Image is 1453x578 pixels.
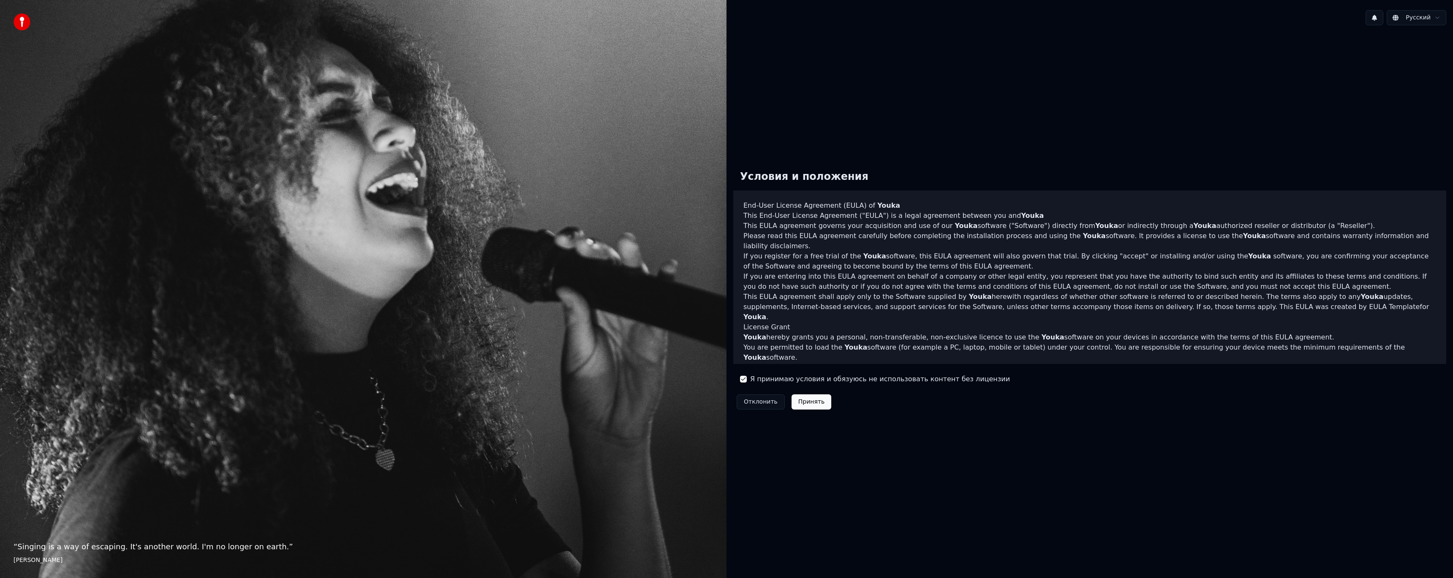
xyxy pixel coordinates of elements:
[743,332,1436,342] p: hereby grants you a personal, non-transferable, non-exclusive licence to use the software on your...
[743,271,1436,292] p: If you are entering into this EULA agreement on behalf of a company or other legal entity, you re...
[750,374,1010,384] label: Я принимаю условия и обязуюсь не использовать контент без лицензии
[14,556,713,564] footer: [PERSON_NAME]
[969,293,992,301] span: Youka
[743,322,1436,332] h3: License Grant
[14,541,713,553] p: “ Singing is a way of escaping. It's another world. I'm no longer on earth. ”
[743,363,1436,373] p: You are not permitted to:
[743,342,1436,363] p: You are permitted to load the software (for example a PC, laptop, mobile or tablet) under your co...
[1021,212,1044,220] span: Youka
[743,211,1436,221] p: This End-User License Agreement ("EULA") is a legal agreement between you and
[743,333,766,341] span: Youka
[1095,222,1118,230] span: Youka
[877,201,900,209] span: Youka
[743,201,1436,211] h3: End-User License Agreement (EULA) of
[743,231,1436,251] p: Please read this EULA agreement carefully before completing the installation process and using th...
[743,353,766,361] span: Youka
[743,221,1436,231] p: This EULA agreement governs your acquisition and use of our software ("Software") directly from o...
[733,163,875,190] div: Условия и положения
[1042,333,1064,341] span: Youka
[844,343,867,351] span: Youka
[1083,232,1106,240] span: Youka
[1360,293,1383,301] span: Youka
[1248,252,1271,260] span: Youka
[863,252,886,260] span: Youka
[737,394,785,410] button: Отклонить
[1369,303,1420,311] a: EULA Template
[743,313,766,321] span: Youka
[14,14,30,30] img: youka
[743,251,1436,271] p: If you register for a free trial of the software, this EULA agreement will also govern that trial...
[1243,232,1266,240] span: Youka
[955,222,977,230] span: Youka
[743,292,1436,322] p: This EULA agreement shall apply only to the Software supplied by herewith regardless of whether o...
[1193,222,1216,230] span: Youka
[792,394,832,410] button: Принять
